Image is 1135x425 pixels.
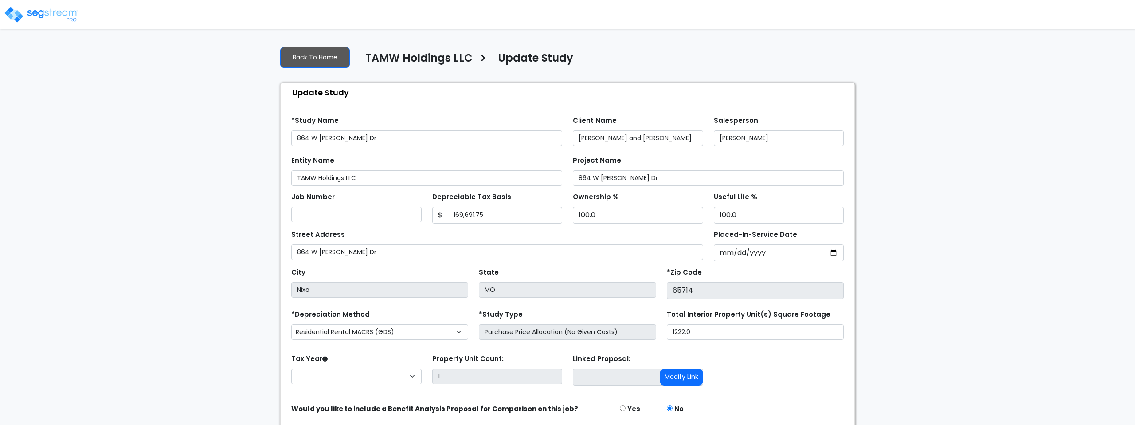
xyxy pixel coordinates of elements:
[285,83,854,102] div: Update Study
[359,52,473,71] a: TAMW Holdings LLC
[291,116,339,126] label: *Study Name
[291,170,562,186] input: Entity Name
[573,116,617,126] label: Client Name
[291,310,370,320] label: *Depreciation Method
[573,207,703,224] input: Ownership
[573,156,621,166] label: Project Name
[660,369,703,386] button: Modify Link
[291,192,335,202] label: Job Number
[291,230,345,240] label: Street Address
[432,192,511,202] label: Depreciable Tax Basis
[4,6,79,24] img: logo_pro_r.png
[627,404,640,414] label: Yes
[365,52,473,67] h4: TAMW Holdings LLC
[573,192,619,202] label: Ownership %
[674,404,684,414] label: No
[479,268,499,278] label: State
[291,156,334,166] label: Entity Name
[479,310,523,320] label: *Study Type
[667,324,844,340] input: total square foot
[291,244,703,260] input: Street Address
[667,282,844,299] input: Zip Code
[432,354,504,364] label: Property Unit Count:
[432,207,448,224] span: $
[491,52,573,71] a: Update Study
[291,404,578,413] strong: Would you like to include a Benefit Analysis Proposal for Comparison on this job?
[498,52,573,67] h4: Update Study
[291,130,562,146] input: Study Name
[667,268,702,278] label: *Zip Code
[573,170,844,186] input: Project Name
[280,47,350,68] a: Back To Home
[714,207,844,224] input: Depreciation
[714,192,757,202] label: Useful Life %
[573,130,703,146] input: Client Name
[432,369,563,384] input: Building Count
[291,354,328,364] label: Tax Year
[573,354,630,364] label: Linked Proposal:
[479,51,487,68] h3: >
[714,230,797,240] label: Placed-In-Service Date
[448,207,563,224] input: 0.00
[714,116,758,126] label: Salesperson
[291,268,305,278] label: City
[667,310,830,320] label: Total Interior Property Unit(s) Square Footage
